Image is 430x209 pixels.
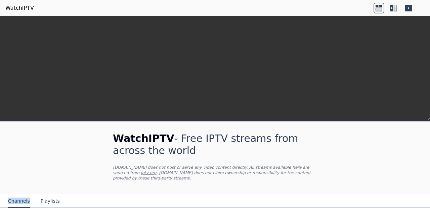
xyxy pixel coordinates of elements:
h1: - Free IPTV streams from across the world [113,133,317,157]
p: [DOMAIN_NAME] does not host or serve any video content directly. All streams available here are s... [113,165,317,181]
span: WatchIPTV [113,133,174,144]
button: Playlists [41,195,60,208]
a: WatchIPTV [5,4,34,12]
button: Channels [8,195,30,208]
a: iptv-org [141,170,157,175]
